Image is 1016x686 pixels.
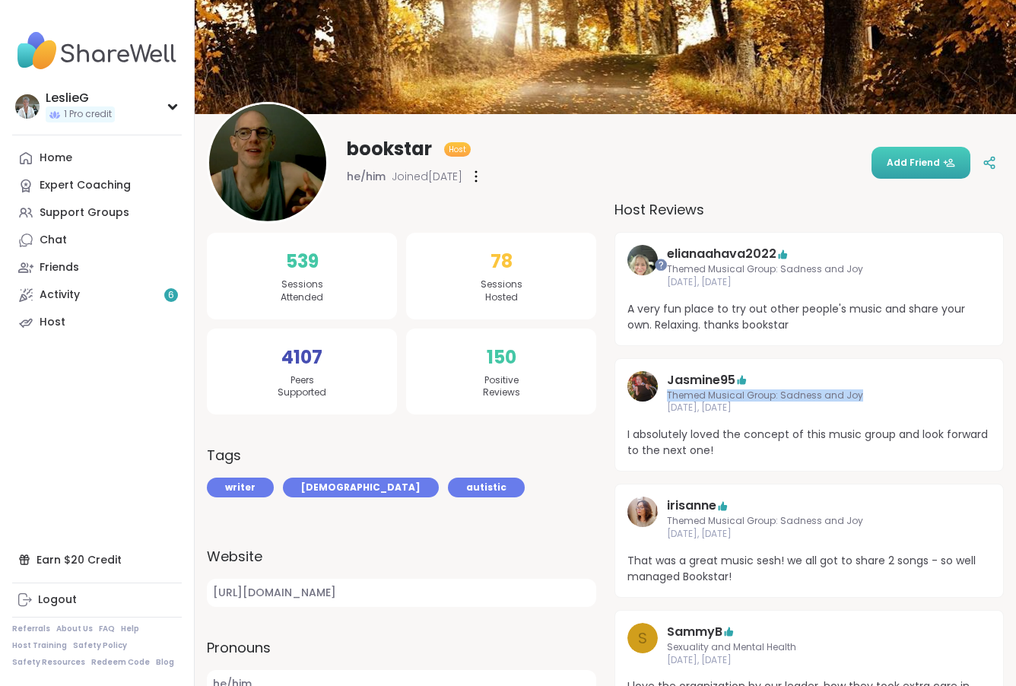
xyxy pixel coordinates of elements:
span: Themed Musical Group: Sadness and Joy [667,389,951,402]
span: Add Friend [887,156,955,170]
img: elianaahava2022 [627,245,658,275]
a: Activity6 [12,281,182,309]
div: Host [40,315,65,330]
a: Expert Coaching [12,172,182,199]
a: Friends [12,254,182,281]
img: Jasmine95 [627,371,658,402]
span: [DATE], [DATE] [667,402,951,414]
a: Blog [156,657,174,668]
span: I absolutely loved the concept of this music group and look forward to the next one! [627,427,991,459]
button: Add Friend [872,147,970,179]
div: Friends [40,260,79,275]
span: autistic [466,481,506,494]
span: [DATE], [DATE] [667,654,951,667]
span: Peers Supported [278,374,326,400]
a: SammyB [667,623,722,641]
a: Redeem Code [91,657,150,668]
iframe: Spotlight [655,259,667,271]
span: That was a great music sesh! we all got to share 2 songs - so well managed Bookstar! [627,553,991,585]
span: 150 [487,344,516,371]
h3: Tags [207,445,241,465]
a: Referrals [12,624,50,634]
span: Sexuality and Mental Health [667,641,951,654]
span: Themed Musical Group: Sadness and Joy [667,263,951,276]
a: elianaahava2022 [627,245,658,289]
img: irisanne [627,497,658,527]
span: Positive Reviews [483,374,520,400]
div: Chat [40,233,67,248]
a: Host Training [12,640,67,651]
a: About Us [56,624,93,634]
div: Home [40,151,72,166]
span: 6 [168,289,174,302]
div: Earn $20 Credit [12,546,182,573]
a: Safety Resources [12,657,85,668]
a: Home [12,145,182,172]
span: A very fun place to try out other people's music and share your own. Relaxing. thanks bookstar [627,301,991,333]
a: elianaahava2022 [667,245,776,263]
a: Jasmine95 [627,371,658,415]
label: Pronouns [207,637,596,658]
div: Expert Coaching [40,178,131,193]
span: writer [225,481,256,494]
span: Joined [DATE] [392,169,462,184]
a: Safety Policy [73,640,127,651]
span: Sessions Attended [281,278,323,304]
a: FAQ [99,624,115,634]
span: 539 [286,248,319,275]
a: Host [12,309,182,336]
span: [DATE], [DATE] [667,528,951,541]
a: Support Groups [12,199,182,227]
a: Help [121,624,139,634]
a: Logout [12,586,182,614]
a: irisanne [667,497,716,515]
div: Support Groups [40,205,129,221]
span: 78 [491,248,513,275]
span: Host [449,144,466,155]
span: Themed Musical Group: Sadness and Joy [667,515,951,528]
div: Logout [38,592,77,608]
span: bookstar [347,137,432,161]
a: [URL][DOMAIN_NAME] [207,579,596,607]
a: irisanne [627,497,658,541]
span: [DATE], [DATE] [667,276,951,289]
span: 4107 [281,344,322,371]
span: 1 Pro credit [64,108,112,121]
span: Sessions Hosted [481,278,522,304]
a: Chat [12,227,182,254]
a: Jasmine95 [667,371,735,389]
span: he/him [347,169,386,184]
span: S [638,627,647,649]
div: Activity [40,287,80,303]
img: ShareWell Nav Logo [12,24,182,78]
img: bookstar [209,104,326,221]
a: S [627,623,658,667]
label: Website [207,546,596,567]
img: LeslieG [15,94,40,119]
div: LeslieG [46,90,115,106]
span: [DEMOGRAPHIC_DATA] [301,481,421,494]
